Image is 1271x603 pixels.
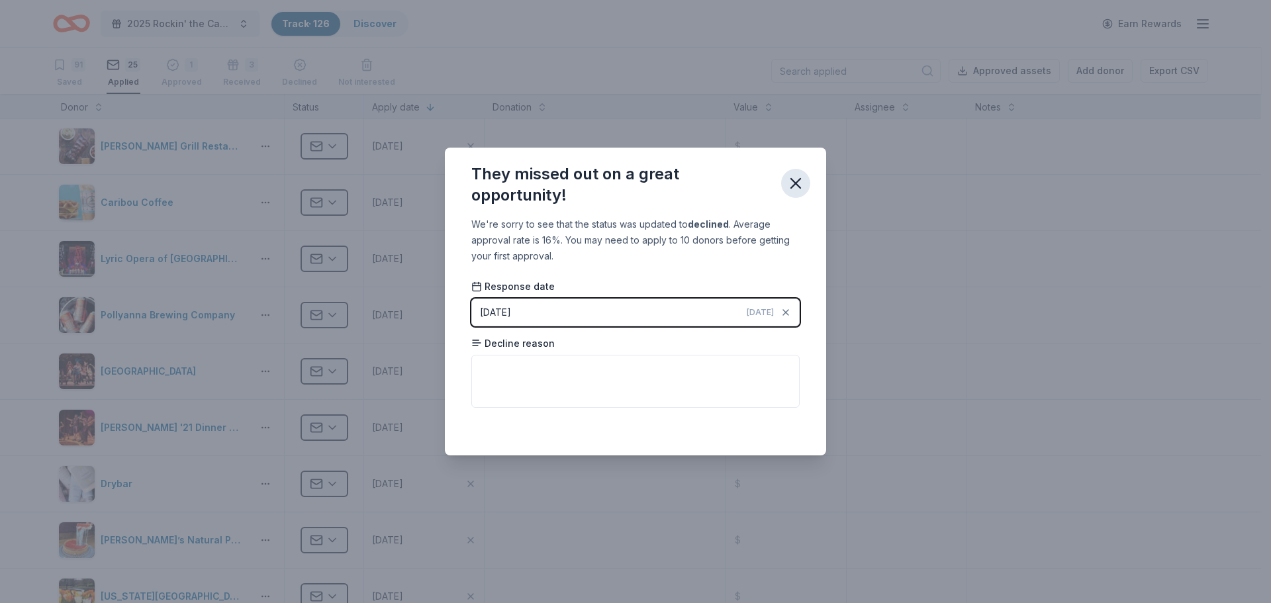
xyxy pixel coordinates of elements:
[471,216,800,264] div: We're sorry to see that the status was updated to . Average approval rate is 16%. You may need to...
[688,218,729,230] b: declined
[471,163,771,206] div: They missed out on a great opportunity!
[480,304,511,320] div: [DATE]
[471,337,555,350] span: Decline reason
[471,299,800,326] button: [DATE][DATE]
[747,307,774,318] span: [DATE]
[471,280,555,293] span: Response date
